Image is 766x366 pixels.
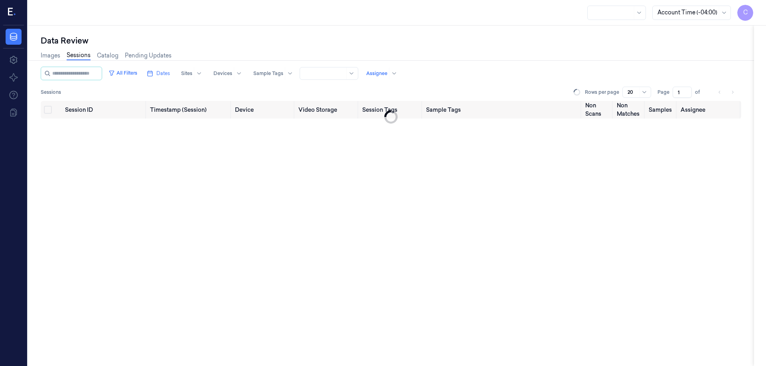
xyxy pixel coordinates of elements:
th: Session ID [62,101,147,119]
span: of [695,89,708,96]
button: C [737,5,753,21]
th: Samples [646,101,677,119]
th: Assignee [677,101,741,119]
span: Page [657,89,669,96]
th: Session Tags [359,101,423,119]
a: Catalog [97,51,118,60]
th: Sample Tags [423,101,582,119]
p: Rows per page [585,89,619,96]
th: Non Matches [614,101,646,119]
a: Pending Updates [125,51,172,60]
nav: pagination [714,87,738,98]
th: Timestamp (Session) [147,101,232,119]
span: Dates [156,70,170,77]
th: Non Scans [582,101,614,119]
span: Sessions [41,89,61,96]
th: Device [232,101,296,119]
button: All Filters [105,67,140,79]
div: Data Review [41,35,741,46]
a: Images [41,51,60,60]
button: Dates [144,67,173,80]
a: Sessions [67,51,91,60]
button: Select all [44,106,52,114]
th: Video Storage [295,101,359,119]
